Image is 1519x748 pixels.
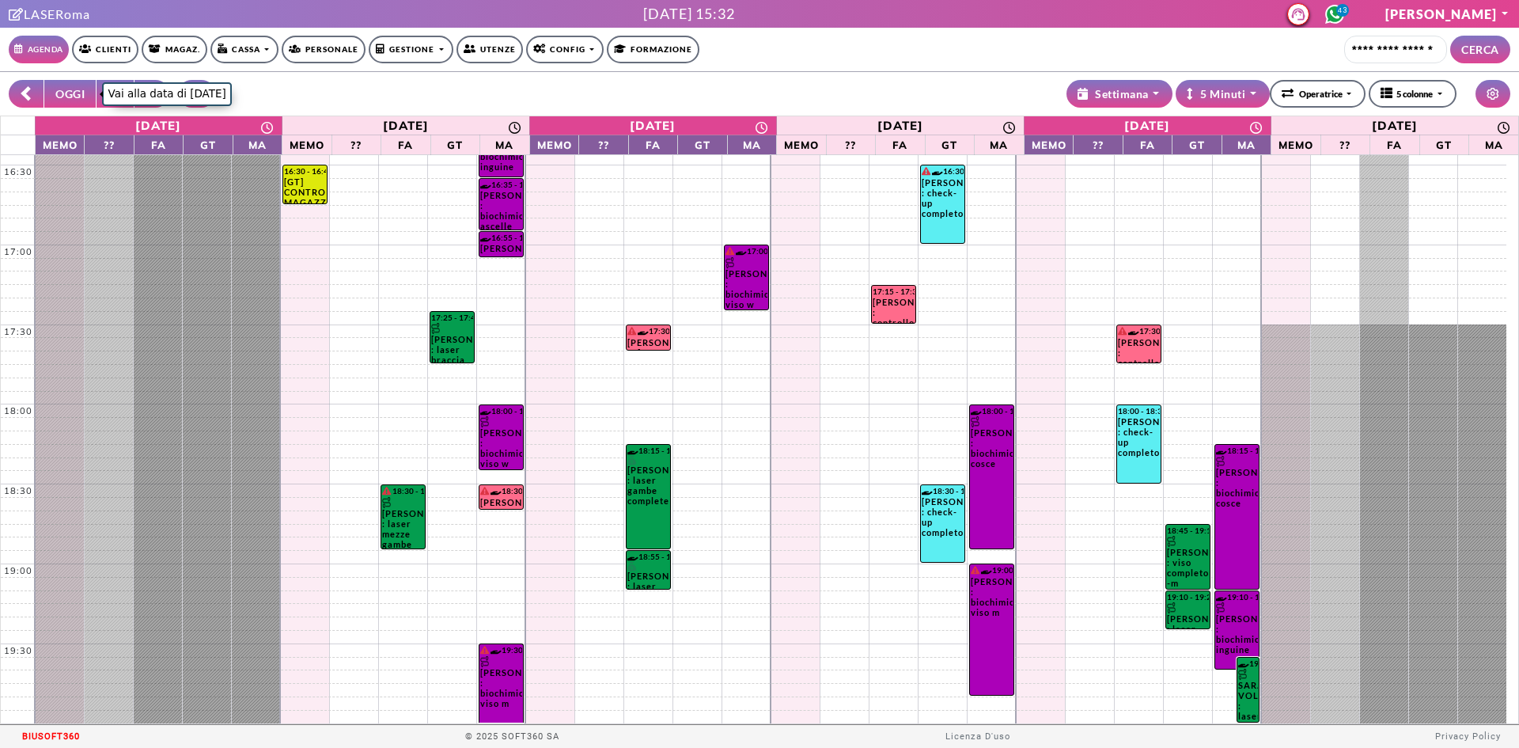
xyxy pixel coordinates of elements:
div: 18:00 - 18:25 [480,406,522,416]
div: 19:30 - 20:20 [480,645,522,655]
i: Clicca per andare alla pagina di firma [9,8,24,21]
div: 5 Minuti [1187,85,1245,102]
button: OGGI [44,80,97,108]
div: 19:35 - 20:00 [1238,659,1258,668]
span: GT [682,137,723,151]
div: [PERSON_NAME] : check-up completo [922,496,964,542]
div: 18:00 - 18:30 [1118,406,1160,416]
span: MA [237,137,278,151]
input: Cerca cliente... [1344,36,1447,63]
a: Config [526,36,604,63]
i: Il cliente ha degli insoluti [382,487,391,495]
div: 16:30 [1,166,36,177]
div: 19:00 [1,565,36,576]
button: CERCA [1450,36,1510,63]
div: [PERSON_NAME] : biochimica ascelle [480,190,522,230]
i: Il cliente ha degli insoluti [725,247,734,255]
a: 18 ottobre 2025 [1271,116,1518,135]
div: 16:30 - 17:00 [922,166,964,177]
i: Il cliente ha degli insoluti [922,167,930,175]
div: [DATE] 15:32 [643,3,735,25]
div: 17:30 [1,326,36,337]
a: Clicca per andare alla pagina di firmaLASERoma [9,6,90,21]
span: GT [435,137,476,151]
div: 19:10 - 19:25 [1167,592,1209,602]
span: MA [1226,137,1267,151]
div: 19:10 - 19:40 [1216,592,1258,602]
div: [DATE] [1124,118,1170,133]
span: FA [138,137,180,151]
a: Utenze [456,36,523,63]
div: 17:30 - 17:40 [627,326,669,336]
a: 13 ottobre 2025 [36,116,282,135]
div: [PERSON_NAME] : controllo spalle/schiena [1118,337,1160,363]
div: 19:00 - 19:50 [971,565,1013,575]
span: GT [1424,137,1465,151]
span: ?? [89,137,130,151]
span: GT [930,137,971,151]
div: [PERSON_NAME] : biochimica viso m [480,656,522,713]
span: MA [732,137,773,151]
div: [DATE] [630,118,676,133]
div: 18:00 - 18:55 [971,406,1013,416]
div: [PERSON_NAME] : laser braccia superiori [431,323,473,363]
div: 19:30 [1,645,36,656]
div: [PERSON_NAME] : laser mezze gambe inferiori [382,497,424,549]
div: 18:15 - 19:10 [1216,446,1258,455]
img: PERCORSO [431,323,442,334]
div: [DATE] [877,118,923,133]
span: Memo [534,137,575,151]
div: [PERSON_NAME] : laser collo retro -m [1167,602,1209,628]
div: [PERSON_NAME] : controllo inguine [480,497,522,509]
a: Agenda [9,36,69,63]
div: [PERSON_NAME] : check-up completo [922,177,964,223]
i: Il cliente ha degli insoluti [480,646,489,654]
a: 17 ottobre 2025 [1025,116,1271,135]
div: 16:55 - 17:05 [480,233,522,242]
span: FA [880,137,921,151]
div: [PERSON_NAME] : check-up completo [1118,416,1160,462]
a: 16 ottobre 2025 [777,116,1024,135]
a: 15 ottobre 2025 [530,116,777,135]
a: Cassa [210,36,278,63]
span: ?? [831,137,872,151]
div: 18:15 - 18:55 [627,446,669,455]
img: PERCORSO [1216,602,1227,613]
button: Crea nuovo contatto rapido [178,80,216,108]
div: [DATE] [1372,118,1418,133]
div: [PERSON_NAME] : biochimica viso w [480,416,522,469]
span: FA [1374,137,1415,151]
div: 18:30 - 18:55 [382,486,424,496]
div: SARA VOLANTE : laser mezze gambe inferiori [1238,669,1258,722]
div: [PERSON_NAME] : biochimica viso w [725,257,767,309]
div: 16:35 - 16:55 [480,180,522,189]
div: [PERSON_NAME] : biochimica viso m [971,576,1013,622]
div: [DATE] [135,118,181,133]
img: PERCORSO [1167,602,1178,613]
span: MA [1473,137,1514,151]
div: [PERSON_NAME] : viso completo -m [1167,536,1209,589]
span: FA [385,137,426,151]
span: FA [633,137,674,151]
span: MA [484,137,525,151]
a: Personale [282,36,366,63]
i: Il cliente ha degli insoluti [480,487,489,495]
div: 18:30 - 18:40 [480,486,522,496]
span: GT [188,137,229,151]
div: 17:00 [1,246,36,257]
div: [PERSON_NAME] : laser gambe complete [627,456,669,511]
div: 17:25 - 17:45 [431,313,473,322]
span: ?? [583,137,624,151]
a: Formazione [607,36,699,63]
div: 18:30 [1,485,36,496]
img: PERCORSO [725,257,737,268]
div: [GT] CONTROLLO MAGAZZINO Inventario (compresi prod. cabina e consumabili) con controllo differenz... [284,177,326,203]
div: [PERSON_NAME] : biochimica baffetto [480,243,522,256]
i: Il cliente ha degli insoluti [627,327,636,335]
div: [PERSON_NAME] : biochimica cosce [971,416,1013,473]
img: PERCORSO [1216,456,1227,467]
div: 17:15 - 17:30 [873,287,915,296]
img: PERCORSO [1238,669,1249,680]
img: PERCORSO [1167,536,1178,547]
div: 18:55 - 19:10 [627,552,669,561]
